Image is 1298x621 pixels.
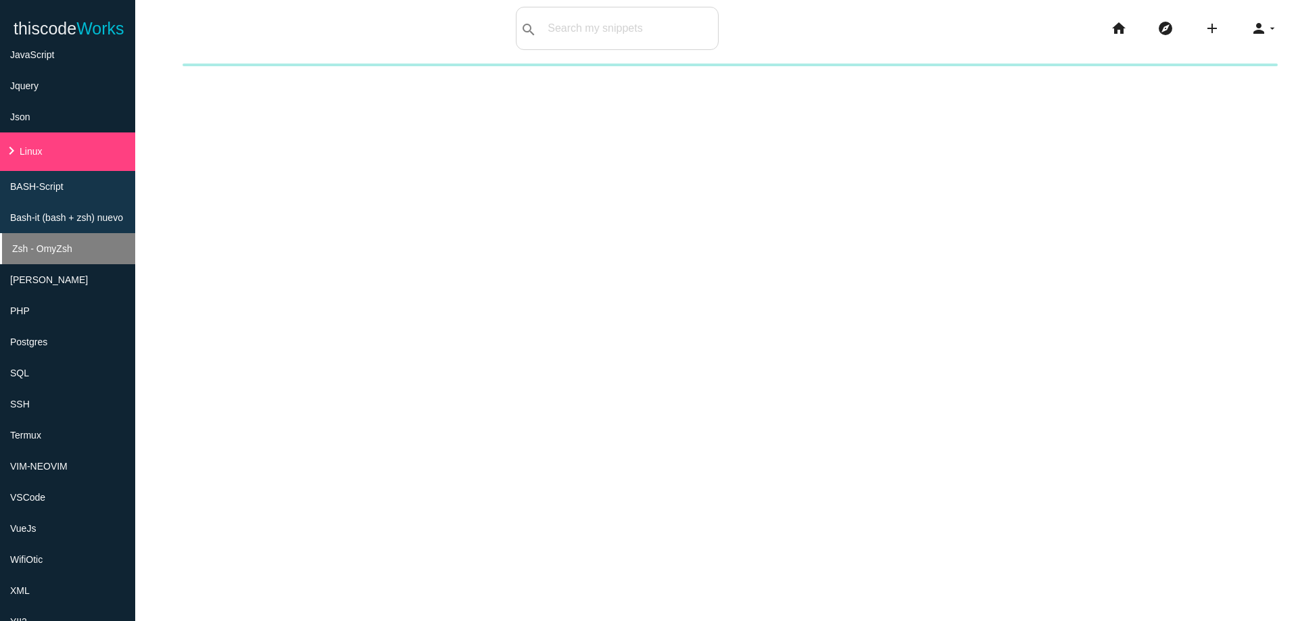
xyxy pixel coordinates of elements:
span: WifiOtic [10,554,43,565]
span: Termux [10,430,41,441]
span: XML [10,585,30,596]
i: add [1204,7,1220,50]
i: search [521,8,537,51]
span: VIM-NEOVIM [10,461,68,472]
span: SSH [10,399,30,409]
button: search [516,7,541,49]
span: Linux [20,146,42,157]
span: Bash-it (bash + zsh) nuevo [10,212,123,223]
i: explore [1157,7,1174,50]
span: Postgres [10,337,47,347]
span: Jquery [10,80,39,91]
span: Json [10,111,30,122]
span: VSCode [10,492,45,503]
a: thiscodeWorks [14,7,124,50]
span: [PERSON_NAME] [10,274,88,285]
span: VueJs [10,523,36,534]
input: Search my snippets [541,14,718,43]
i: home [1111,7,1127,50]
i: person [1251,7,1267,50]
span: BASH-Script [10,181,64,192]
span: JavaScript [10,49,54,60]
i: keyboard_arrow_right [3,143,20,159]
span: SQL [10,368,29,378]
span: PHP [10,305,30,316]
span: Works [76,19,124,38]
i: arrow_drop_down [1267,7,1278,50]
span: Zsh - OmyZsh [12,243,72,254]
